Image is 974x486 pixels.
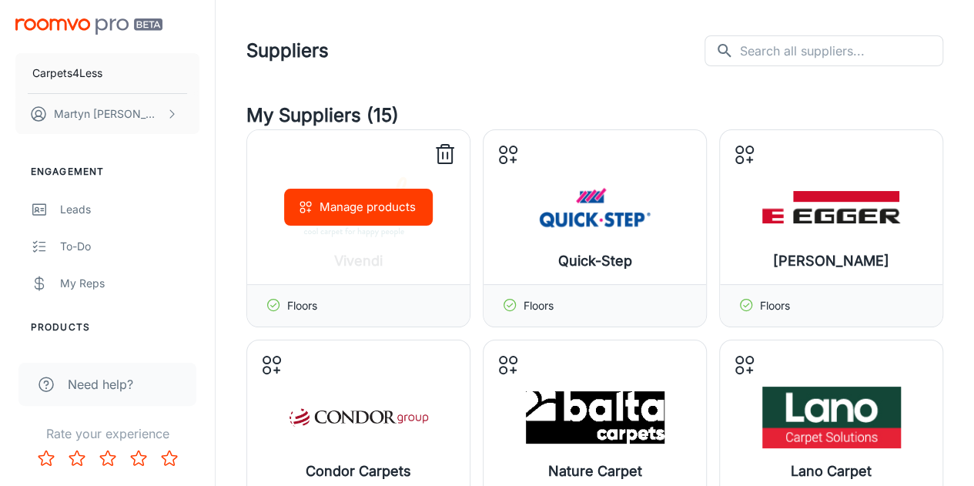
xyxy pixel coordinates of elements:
div: Leads [60,201,199,218]
input: Search all suppliers... [740,35,943,66]
button: Rate 5 star [154,443,185,474]
h1: Suppliers [246,37,329,65]
p: Floors [524,297,554,314]
div: To-do [60,238,199,255]
button: Rate 3 star [92,443,123,474]
img: Roomvo PRO Beta [15,18,162,35]
button: Rate 1 star [31,443,62,474]
div: My Reps [60,275,199,292]
p: Martyn [PERSON_NAME] [54,106,162,122]
button: Manage products [284,189,433,226]
button: Rate 4 star [123,443,154,474]
button: Martyn [PERSON_NAME] [15,94,199,134]
p: Floors [287,297,317,314]
p: Carpets4Less [32,65,102,82]
p: Floors [760,297,790,314]
button: Rate 2 star [62,443,92,474]
p: Rate your experience [12,424,202,443]
span: Need help? [68,375,133,394]
h4: My Suppliers (15) [246,102,943,129]
button: Carpets4Less [15,53,199,93]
